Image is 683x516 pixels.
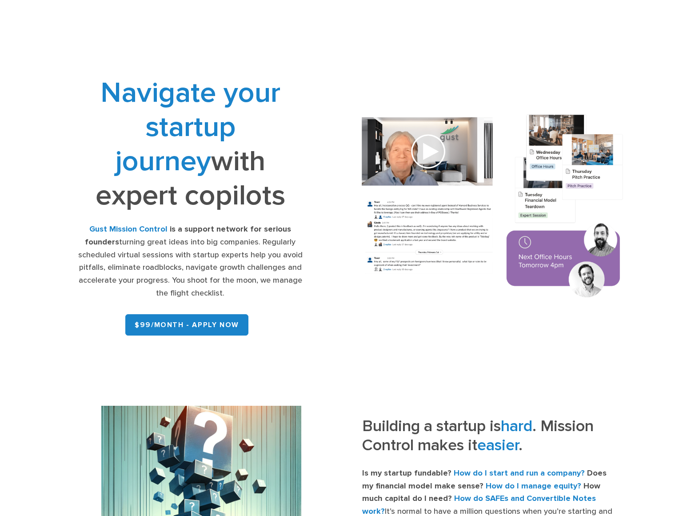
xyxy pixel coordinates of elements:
div: turning great ideas into big companies. Regularly scheduled virtual sessions with startup experts... [75,223,306,300]
span: easier [477,436,519,455]
h1: with expert copilots [75,76,306,212]
span: hard [501,416,532,436]
strong: How do I manage equity? [486,481,581,491]
a: $99/month - APPLY NOW [125,314,248,336]
strong: Gust Mission Control [89,224,168,234]
h3: Building a startup is . Mission Control makes it . [362,416,615,461]
img: Composition of calendar events, a video call presentation, and chat rooms [348,104,637,310]
span: Navigate your startup journey [100,76,280,178]
strong: Does my financial model make sense? [362,468,607,491]
strong: How do I start and run a company? [454,468,585,478]
strong: How do SAFEs and Convertible Notes work? [362,494,596,516]
strong: is a support network for serious founders [85,224,291,247]
strong: Is my startup fundable? [362,468,451,478]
